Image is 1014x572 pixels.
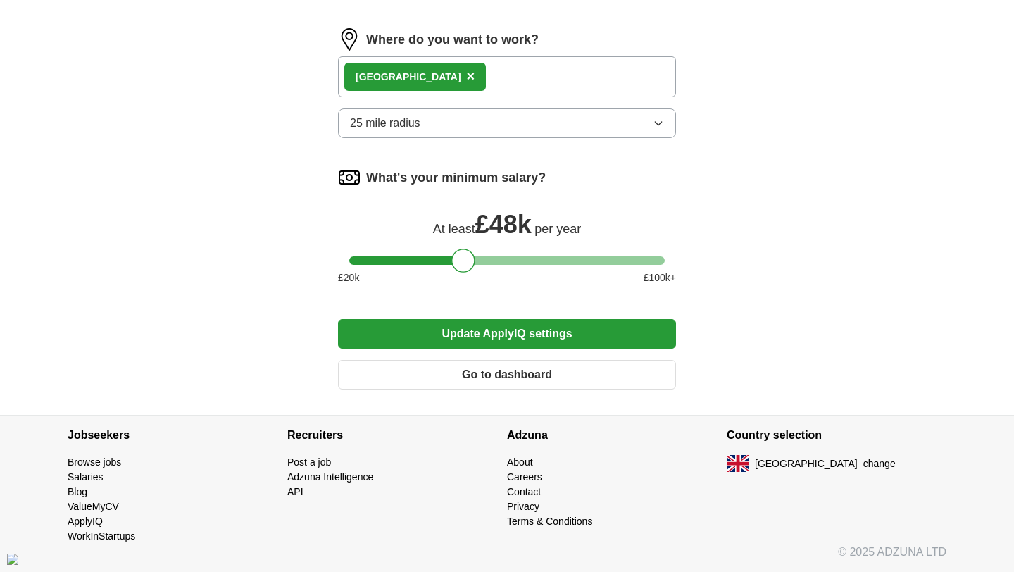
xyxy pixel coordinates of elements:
[287,471,373,483] a: Adzuna Intelligence
[467,66,475,87] button: ×
[338,319,676,349] button: Update ApplyIQ settings
[7,554,18,565] div: Cookie consent button
[68,501,119,512] a: ValueMyCV
[68,471,104,483] a: Salaries
[366,168,546,187] label: What's your minimum salary?
[507,486,541,497] a: Contact
[68,530,135,542] a: WorkInStartups
[287,486,303,497] a: API
[507,516,592,527] a: Terms & Conditions
[356,70,461,85] div: [GEOGRAPHIC_DATA]
[287,456,331,468] a: Post a job
[366,30,539,49] label: Where do you want to work?
[338,166,361,189] img: salary.png
[727,416,946,455] h4: Country selection
[727,455,749,472] img: UK flag
[507,471,542,483] a: Careers
[475,210,532,239] span: £ 48k
[338,108,676,138] button: 25 mile radius
[7,554,18,565] img: Cookie%20settings
[467,68,475,84] span: ×
[338,360,676,390] button: Go to dashboard
[534,222,581,236] span: per year
[338,271,359,285] span: £ 20 k
[433,222,475,236] span: At least
[755,456,858,471] span: [GEOGRAPHIC_DATA]
[863,456,896,471] button: change
[350,115,420,132] span: 25 mile radius
[507,501,539,512] a: Privacy
[68,486,87,497] a: Blog
[644,271,676,285] span: £ 100 k+
[68,516,103,527] a: ApplyIQ
[507,456,533,468] a: About
[56,544,958,572] div: © 2025 ADZUNA LTD
[68,456,121,468] a: Browse jobs
[338,28,361,51] img: location.png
